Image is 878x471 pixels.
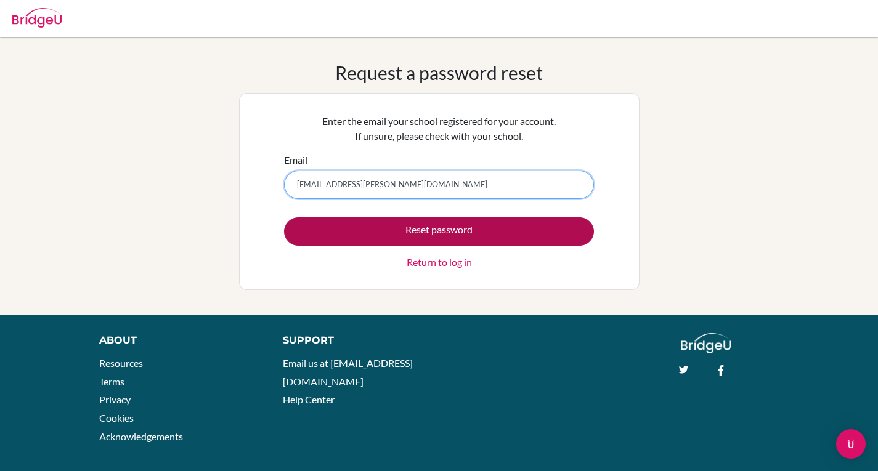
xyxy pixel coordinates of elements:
[284,114,594,143] p: Enter the email your school registered for your account. If unsure, please check with your school.
[99,357,143,369] a: Resources
[99,393,131,405] a: Privacy
[407,255,472,270] a: Return to log in
[99,333,255,348] div: About
[283,333,426,348] div: Support
[283,393,335,405] a: Help Center
[836,429,866,459] div: Open Intercom Messenger
[99,376,124,387] a: Terms
[99,412,134,424] a: Cookies
[284,217,594,246] button: Reset password
[681,333,731,353] img: logo_white@2x-f4f0deed5e89b7ecb1c2cc34c3e3d731f90f0f143d5ea2071677605dd97b5244.png
[335,62,543,84] h1: Request a password reset
[12,8,62,28] img: Bridge-U
[284,153,307,167] label: Email
[99,430,183,442] a: Acknowledgements
[283,357,413,387] a: Email us at [EMAIL_ADDRESS][DOMAIN_NAME]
